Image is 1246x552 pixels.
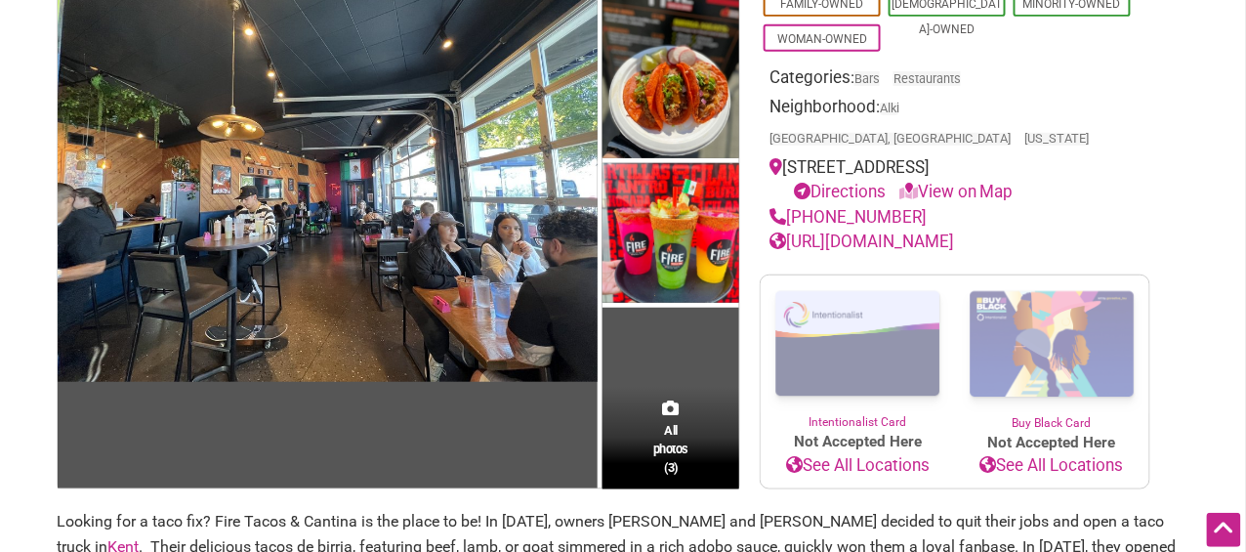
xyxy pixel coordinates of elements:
[761,276,955,431] a: Intentionalist Card
[653,421,688,477] span: All photos (3)
[794,182,886,201] a: Directions
[854,71,880,86] a: Bars
[1025,133,1090,146] span: [US_STATE]
[893,71,961,86] a: Restaurants
[777,32,867,46] a: Woman-Owned
[899,182,1014,201] a: View on Map
[769,133,1012,146] span: [GEOGRAPHIC_DATA], [GEOGRAPHIC_DATA]
[955,276,1149,414] img: Buy Black Card
[769,207,927,227] a: [PHONE_NUMBER]
[769,232,954,251] a: [URL][DOMAIN_NAME]
[761,453,955,479] a: See All Locations
[769,95,1141,155] div: Neighborhood:
[769,155,1141,205] div: [STREET_ADDRESS]
[769,65,1141,96] div: Categories:
[761,431,955,453] span: Not Accepted Here
[1207,513,1241,547] div: Scroll Back to Top
[955,432,1149,454] span: Not Accepted Here
[955,276,1149,432] a: Buy Black Card
[880,103,899,115] span: Alki
[761,276,955,413] img: Intentionalist Card
[955,453,1149,479] a: See All Locations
